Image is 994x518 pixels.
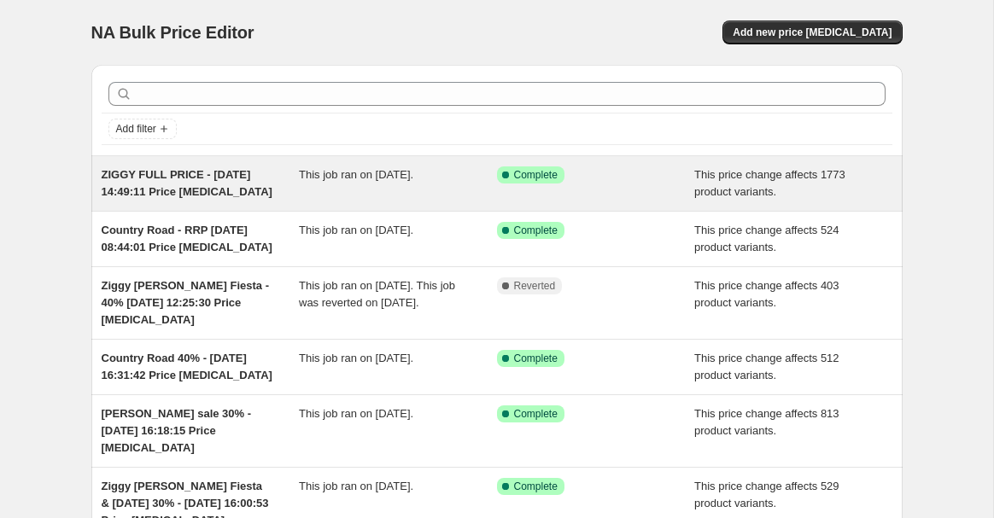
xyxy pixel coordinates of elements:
span: This price change affects 1773 product variants. [694,168,845,198]
span: This job ran on [DATE]. [299,168,413,181]
span: Complete [514,168,558,182]
span: NA Bulk Price Editor [91,23,254,42]
span: Complete [514,407,558,421]
button: Add new price [MEDICAL_DATA] [722,20,902,44]
span: Add filter [116,122,156,136]
span: Country Road 40% - [DATE] 16:31:42 Price [MEDICAL_DATA] [102,352,272,381]
span: Add new price [MEDICAL_DATA] [733,26,892,39]
span: Ziggy [PERSON_NAME] Fiesta - 40% [DATE] 12:25:30 Price [MEDICAL_DATA] [102,279,269,326]
span: ZIGGY FULL PRICE - [DATE] 14:49:11 Price [MEDICAL_DATA] [102,168,272,198]
span: This price change affects 524 product variants. [694,224,839,253]
span: This job ran on [DATE]. [299,224,413,236]
span: This job ran on [DATE]. [299,480,413,492]
span: Country Road - RRP [DATE] 08:44:01 Price [MEDICAL_DATA] [102,224,272,253]
span: Complete [514,352,558,365]
span: This price change affects 813 product variants. [694,407,839,437]
span: This job ran on [DATE]. [299,352,413,364]
span: Complete [514,480,558,493]
span: [PERSON_NAME] sale 30% - [DATE] 16:18:15 Price [MEDICAL_DATA] [102,407,252,454]
button: Add filter [108,119,177,139]
span: This job ran on [DATE]. [299,407,413,420]
span: Reverted [514,279,556,293]
span: This job ran on [DATE]. This job was reverted on [DATE]. [299,279,455,309]
span: This price change affects 403 product variants. [694,279,839,309]
span: This price change affects 529 product variants. [694,480,839,509]
span: Complete [514,224,558,237]
span: This price change affects 512 product variants. [694,352,839,381]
